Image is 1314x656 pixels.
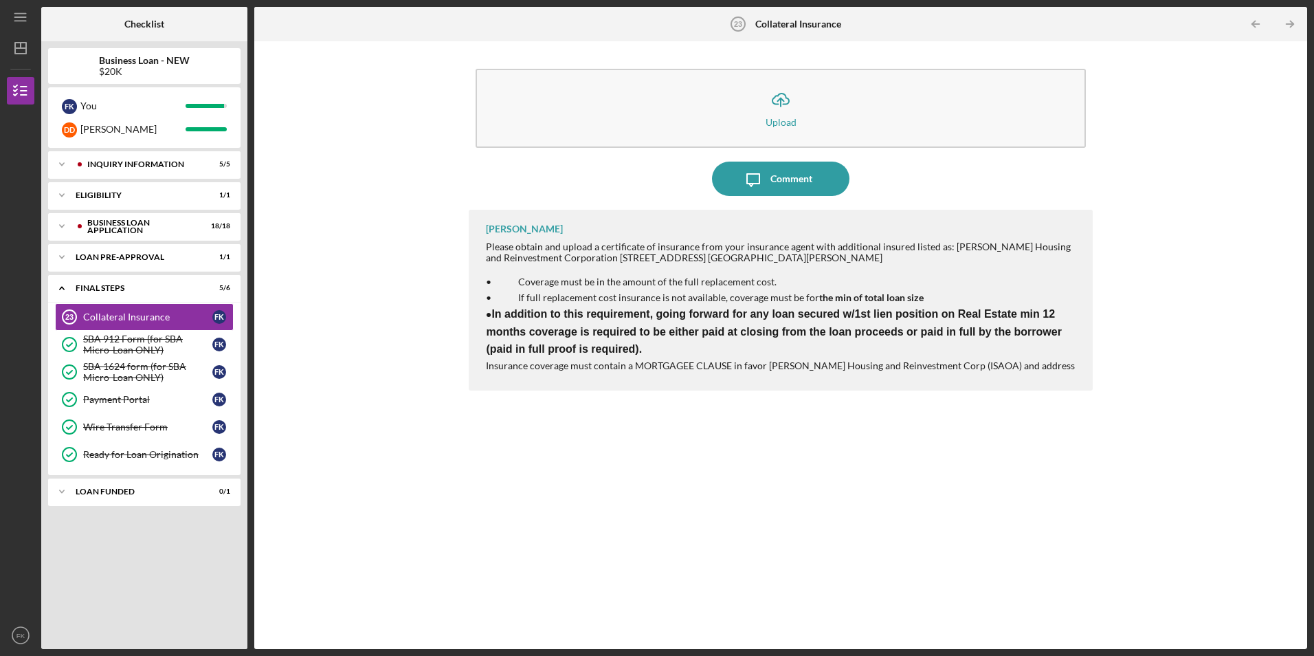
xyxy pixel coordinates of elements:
div: 18 / 18 [205,222,230,230]
div: F K [212,338,226,351]
div: Wire Transfer Form [83,422,212,433]
div: [PERSON_NAME] [80,118,186,141]
div: [PERSON_NAME] [486,223,563,234]
div: Payment Portal [83,394,212,405]
div: 5 / 5 [205,160,230,168]
div: D D [62,122,77,138]
div: Upload [766,117,797,127]
div: F K [62,99,77,114]
div: Please obtain and upload a certificate of insurance from your insurance agent with additional ins... [486,241,1078,263]
div: F K [212,420,226,434]
div: FINAL STEPS [76,284,196,292]
div: BUSINESS LOAN APPLICATION [87,219,196,234]
div: LOAN PRE-APPROVAL [76,253,196,261]
a: Wire Transfer FormFK [55,413,234,441]
a: SBA 912 Form (for SBA Micro-Loan ONLY)FK [55,331,234,358]
button: Comment [712,162,849,196]
div: INQUIRY INFORMATION [87,160,196,168]
div: Comment [770,162,812,196]
tspan: 23 [733,20,742,28]
a: 23Collateral InsuranceFK [55,303,234,331]
span: In addition to this requirement, going forward for any loan secured w/1st lien position on Real E... [486,308,1061,355]
b: Collateral Insurance [755,19,841,30]
div: SBA 1624 form (for SBA Micro-Loan ONLY) [83,361,212,383]
a: Payment PortalFK [55,386,234,413]
div: 1 / 1 [205,191,230,199]
p: Insurance coverage must contain a MORTGAGEE CLAUSE in favor [PERSON_NAME] Housing and Reinvestmen... [486,358,1078,373]
div: 0 / 1 [205,488,230,496]
div: F K [212,365,226,379]
div: 5 / 6 [205,284,230,292]
p: • If full replacement cost insurance is not available, coverage must be for [486,290,1078,305]
div: F K [212,310,226,324]
b: Business Loan - NEW [99,55,190,66]
b: Checklist [124,19,164,30]
div: Collateral Insurance [83,311,212,322]
strong: • [486,308,1061,355]
p: • Coverage must be in the amount of the full replacement cost. [486,274,1078,289]
div: F K [212,393,226,406]
a: Ready for Loan OriginationFK [55,441,234,468]
text: FK [16,632,25,639]
div: LOAN FUNDED [76,488,196,496]
div: $20K [99,66,190,77]
div: SBA 912 Form (for SBA Micro-Loan ONLY) [83,334,212,356]
div: 1 / 1 [205,253,230,261]
tspan: 23 [65,313,74,321]
div: ELIGIBILITY [76,191,196,199]
strong: the min of total loan size [819,292,924,303]
div: F K [212,448,226,461]
button: FK [7,622,34,649]
div: Ready for Loan Origination [83,449,212,460]
button: Upload [476,69,1085,148]
div: You [80,94,186,118]
a: SBA 1624 form (for SBA Micro-Loan ONLY)FK [55,358,234,386]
